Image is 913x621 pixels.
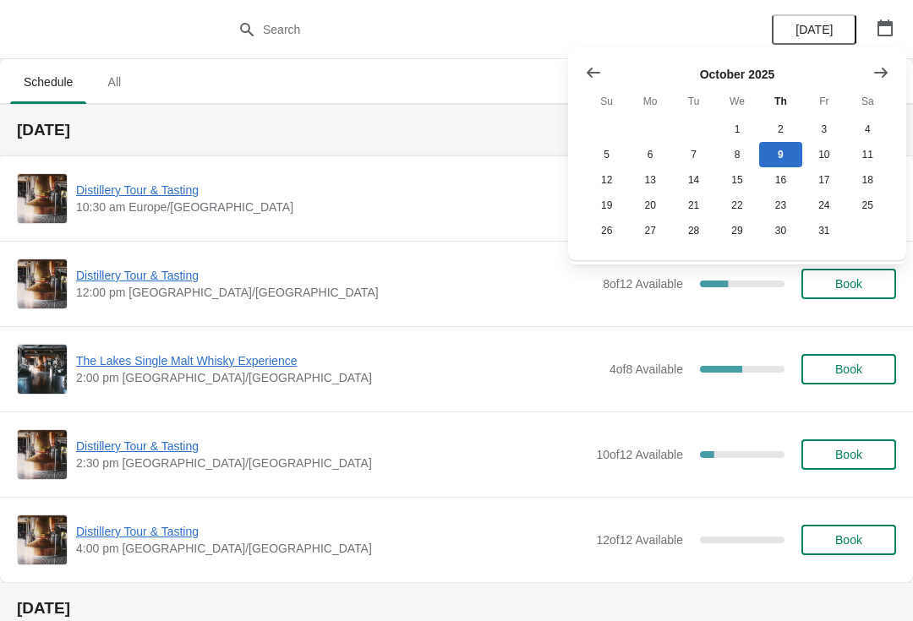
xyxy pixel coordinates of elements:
[801,269,896,299] button: Book
[672,86,715,117] th: Tuesday
[802,193,845,218] button: Friday October 24 2025
[759,142,802,167] button: Today Thursday October 9 2025
[262,14,685,45] input: Search
[585,142,628,167] button: Sunday October 5 2025
[802,86,845,117] th: Friday
[715,193,758,218] button: Wednesday October 22 2025
[76,284,594,301] span: 12:00 pm [GEOGRAPHIC_DATA]/[GEOGRAPHIC_DATA]
[801,439,896,470] button: Book
[585,86,628,117] th: Sunday
[759,86,802,117] th: Thursday
[759,193,802,218] button: Thursday October 23 2025
[17,122,896,139] h2: [DATE]
[715,86,758,117] th: Wednesday
[628,167,671,193] button: Monday October 13 2025
[715,142,758,167] button: Wednesday October 8 2025
[578,57,609,88] button: Show previous month, September 2025
[672,142,715,167] button: Tuesday October 7 2025
[628,193,671,218] button: Monday October 20 2025
[846,117,889,142] button: Saturday October 4 2025
[846,167,889,193] button: Saturday October 18 2025
[585,193,628,218] button: Sunday October 19 2025
[628,142,671,167] button: Monday October 6 2025
[596,533,683,547] span: 12 of 12 Available
[795,23,833,36] span: [DATE]
[802,117,845,142] button: Friday October 3 2025
[759,167,802,193] button: Thursday October 16 2025
[596,448,683,461] span: 10 of 12 Available
[802,167,845,193] button: Friday October 17 2025
[835,448,862,461] span: Book
[672,193,715,218] button: Tuesday October 21 2025
[672,218,715,243] button: Tuesday October 28 2025
[759,218,802,243] button: Thursday October 30 2025
[76,352,601,369] span: The Lakes Single Malt Whisky Experience
[10,67,86,97] span: Schedule
[17,600,896,617] h2: [DATE]
[76,455,588,471] span: 2:30 pm [GEOGRAPHIC_DATA]/[GEOGRAPHIC_DATA]
[18,515,67,564] img: Distillery Tour & Tasting | | 4:00 pm Europe/London
[802,142,845,167] button: Friday October 10 2025
[715,218,758,243] button: Wednesday October 29 2025
[835,362,862,376] span: Book
[18,345,67,394] img: The Lakes Single Malt Whisky Experience | | 2:00 pm Europe/London
[835,277,862,291] span: Book
[18,174,67,223] img: Distillery Tour & Tasting | | 10:30 am Europe/London
[76,523,588,540] span: Distillery Tour & Tasting
[835,533,862,547] span: Book
[801,525,896,555] button: Book
[76,369,601,386] span: 2:00 pm [GEOGRAPHIC_DATA]/[GEOGRAPHIC_DATA]
[76,267,594,284] span: Distillery Tour & Tasting
[772,14,856,45] button: [DATE]
[610,362,683,376] span: 4 of 8 Available
[672,167,715,193] button: Tuesday October 14 2025
[866,57,896,88] button: Show next month, November 2025
[76,182,588,199] span: Distillery Tour & Tasting
[846,193,889,218] button: Saturday October 25 2025
[76,540,588,557] span: 4:00 pm [GEOGRAPHIC_DATA]/[GEOGRAPHIC_DATA]
[715,167,758,193] button: Wednesday October 15 2025
[76,199,588,215] span: 10:30 am Europe/[GEOGRAPHIC_DATA]
[76,438,588,455] span: Distillery Tour & Tasting
[18,259,67,308] img: Distillery Tour & Tasting | | 12:00 pm Europe/London
[846,142,889,167] button: Saturday October 11 2025
[801,354,896,384] button: Book
[93,67,135,97] span: All
[628,218,671,243] button: Monday October 27 2025
[585,218,628,243] button: Sunday October 26 2025
[18,430,67,479] img: Distillery Tour & Tasting | | 2:30 pm Europe/London
[603,277,683,291] span: 8 of 12 Available
[759,117,802,142] button: Thursday October 2 2025
[628,86,671,117] th: Monday
[802,218,845,243] button: Friday October 31 2025
[846,86,889,117] th: Saturday
[715,117,758,142] button: Wednesday October 1 2025
[585,167,628,193] button: Sunday October 12 2025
